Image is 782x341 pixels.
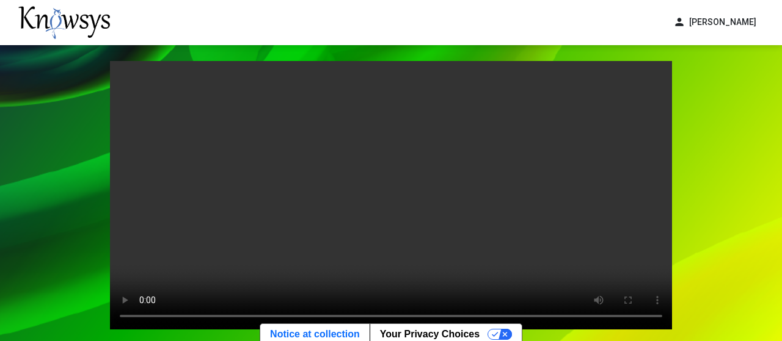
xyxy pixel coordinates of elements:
[18,6,110,39] img: knowsys-logo.png
[666,12,764,32] button: person[PERSON_NAME]
[110,61,672,329] video: Your browser does not support the video tag.
[673,16,685,29] span: person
